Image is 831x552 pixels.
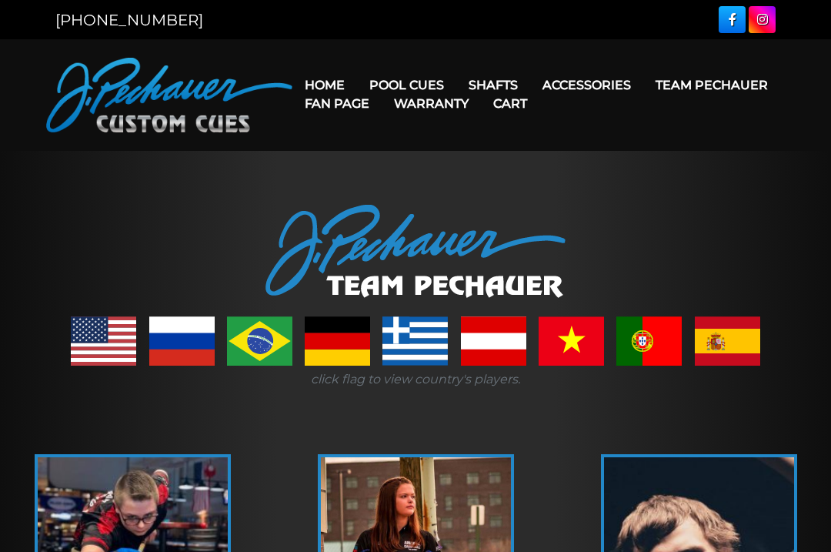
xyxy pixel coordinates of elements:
[55,11,203,29] a: [PHONE_NUMBER]
[292,84,382,123] a: Fan Page
[456,65,530,105] a: Shafts
[643,65,780,105] a: Team Pechauer
[311,372,520,386] i: click flag to view country's players.
[292,65,357,105] a: Home
[530,65,643,105] a: Accessories
[46,58,292,132] img: Pechauer Custom Cues
[481,84,539,123] a: Cart
[382,84,481,123] a: Warranty
[357,65,456,105] a: Pool Cues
